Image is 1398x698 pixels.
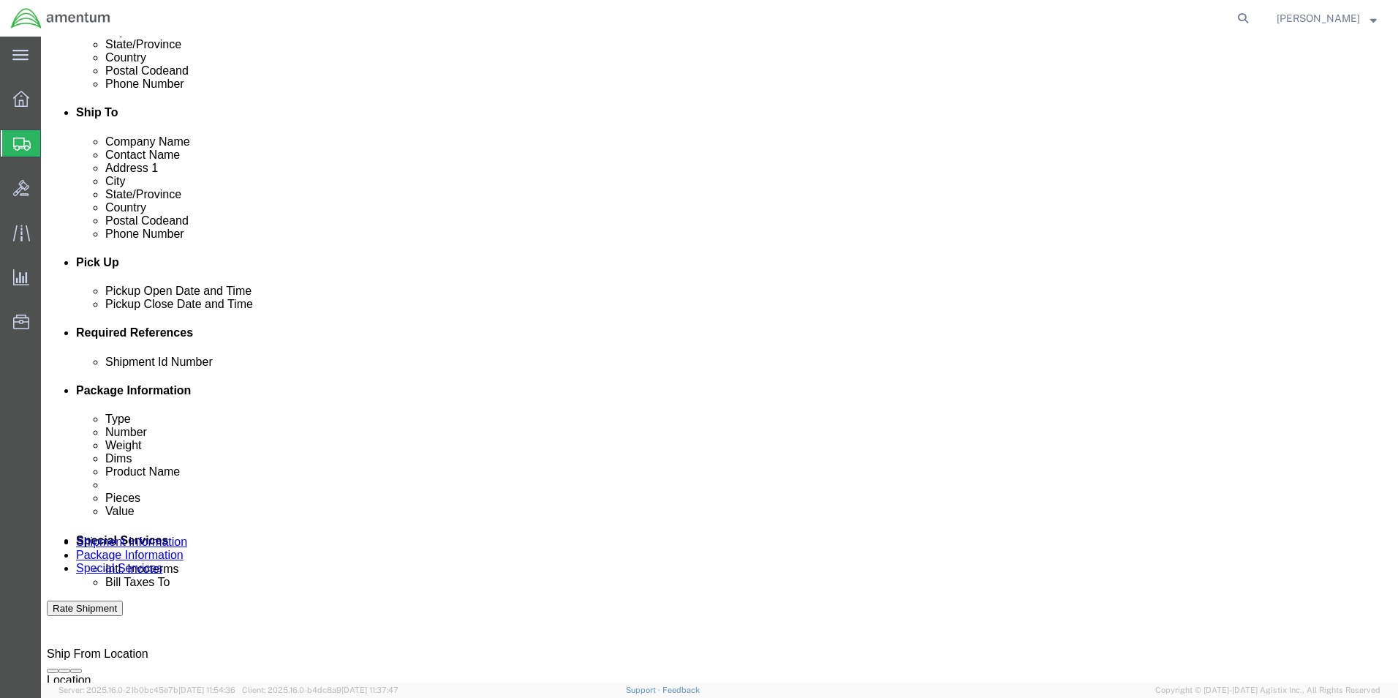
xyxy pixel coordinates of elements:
span: Server: 2025.16.0-21b0bc45e7b [58,686,235,694]
a: Feedback [662,686,700,694]
iframe: FS Legacy Container [41,37,1398,683]
button: [PERSON_NAME] [1276,10,1378,27]
span: Forrest Gregg [1277,10,1360,26]
span: Copyright © [DATE]-[DATE] Agistix Inc., All Rights Reserved [1155,684,1380,697]
span: [DATE] 11:37:47 [341,686,398,694]
span: [DATE] 11:54:36 [178,686,235,694]
img: logo [10,7,111,29]
a: Support [626,686,662,694]
span: Client: 2025.16.0-b4dc8a9 [242,686,398,694]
